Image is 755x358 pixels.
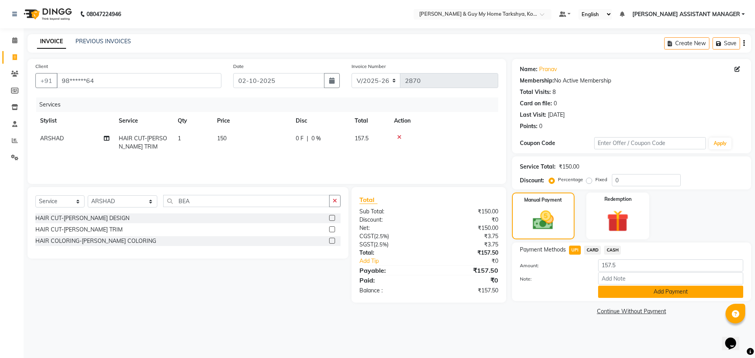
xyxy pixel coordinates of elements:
[35,226,123,234] div: HAIR CUT-[PERSON_NAME] TRIM
[520,77,743,85] div: No Active Membership
[548,111,565,119] div: [DATE]
[359,233,374,240] span: CGST
[604,196,632,203] label: Redemption
[539,65,557,73] a: Pranav
[429,232,504,241] div: ₹3.75
[526,208,560,232] img: _cash.svg
[584,246,601,255] span: CARD
[35,214,129,222] div: HAIR CUT-[PERSON_NAME] DESIGN
[40,135,64,142] span: ARSHAD
[441,257,504,265] div: ₹0
[600,207,635,235] img: _gift.svg
[722,327,747,350] iframe: chat widget
[37,35,66,49] a: INVOICE
[178,135,181,142] span: 1
[376,233,387,239] span: 2.5%
[524,196,562,204] label: Manual Payment
[359,241,374,248] span: SGST
[514,262,592,269] label: Amount:
[598,259,743,272] input: Amount
[429,207,504,216] div: ₹150.00
[554,99,557,108] div: 0
[520,77,554,85] div: Membership:
[354,286,429,295] div: Balance :
[359,196,377,204] span: Total
[354,241,429,249] div: ( )
[354,216,429,224] div: Discount:
[514,275,592,283] label: Note:
[354,266,429,275] div: Payable:
[520,139,594,147] div: Coupon Code
[354,207,429,216] div: Sub Total:
[375,241,387,248] span: 2.5%
[552,88,556,96] div: 8
[514,307,749,316] a: Continue Without Payment
[429,286,504,295] div: ₹157.50
[429,275,504,285] div: ₹0
[520,122,538,130] div: Points:
[713,37,740,50] button: Save
[87,3,121,25] b: 08047224946
[354,249,429,257] div: Total:
[354,275,429,285] div: Paid:
[429,224,504,232] div: ₹150.00
[291,112,350,130] th: Disc
[520,99,552,108] div: Card on file:
[354,232,429,241] div: ( )
[119,135,167,150] span: HAIR CUT-[PERSON_NAME] TRIM
[594,137,706,149] input: Enter Offer / Coupon Code
[354,224,429,232] div: Net:
[354,257,441,265] a: Add Tip
[36,97,504,112] div: Services
[163,195,330,207] input: Search or Scan
[173,112,212,130] th: Qty
[520,163,556,171] div: Service Total:
[20,3,74,25] img: logo
[296,134,304,143] span: 0 F
[429,241,504,249] div: ₹3.75
[35,112,114,130] th: Stylist
[429,249,504,257] div: ₹157.50
[569,246,581,255] span: UPI
[352,63,386,70] label: Invoice Number
[520,111,546,119] div: Last Visit:
[35,63,48,70] label: Client
[217,135,226,142] span: 150
[212,112,291,130] th: Price
[559,163,579,171] div: ₹150.00
[429,266,504,275] div: ₹157.50
[355,135,368,142] span: 157.5
[311,134,321,143] span: 0 %
[75,38,131,45] a: PREVIOUS INVOICES
[595,176,607,183] label: Fixed
[233,63,244,70] label: Date
[598,272,743,285] input: Add Note
[539,122,542,130] div: 0
[520,246,566,254] span: Payment Methods
[350,112,389,130] th: Total
[57,73,221,88] input: Search by Name/Mobile/Email/Code
[632,10,740,18] span: [PERSON_NAME] ASSISTANT MANAGER
[520,88,551,96] div: Total Visits:
[114,112,173,130] th: Service
[664,37,709,50] button: Create New
[520,65,538,73] div: Name:
[35,73,57,88] button: +91
[35,237,156,245] div: HAIR COLORING-[PERSON_NAME] COLORING
[429,216,504,224] div: ₹0
[389,112,498,130] th: Action
[709,138,731,149] button: Apply
[307,134,308,143] span: |
[558,176,583,183] label: Percentage
[598,286,743,298] button: Add Payment
[520,176,544,185] div: Discount:
[604,246,621,255] span: CASH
